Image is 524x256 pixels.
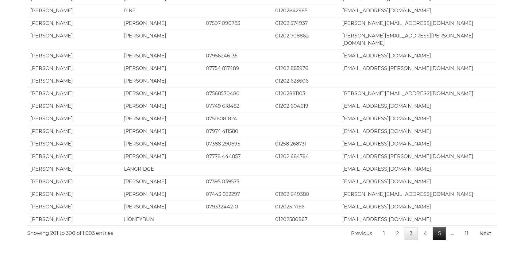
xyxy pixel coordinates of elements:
td: [PERSON_NAME] [121,87,203,100]
td: [EMAIL_ADDRESS][PERSON_NAME][DOMAIN_NAME] [340,150,497,163]
td: [EMAIL_ADDRESS][DOMAIN_NAME] [340,4,497,17]
div: Showing 201 to 300 of 1,003 entries [27,226,113,237]
td: [PERSON_NAME] [27,163,121,175]
td: [PERSON_NAME] [121,188,203,200]
td: [PERSON_NAME] [121,49,203,62]
td: 01202 649380 [272,188,339,200]
td: 01202881103 [272,87,339,100]
td: [PERSON_NAME] [121,200,203,213]
td: [PERSON_NAME] [27,125,121,138]
td: 07443 032297 [203,188,272,200]
td: [EMAIL_ADDRESS][DOMAIN_NAME] [340,100,497,112]
td: [PERSON_NAME] [27,138,121,150]
td: 07568570480 [203,87,272,100]
td: [PERSON_NAME] [27,213,121,226]
td: [PERSON_NAME] [27,100,121,112]
a: Previous [346,227,377,240]
td: 07749 618482 [203,100,272,112]
td: 07778 444857 [203,150,272,163]
td: 01202 885976 [272,62,339,75]
td: 01202842965 [272,4,339,17]
td: [PERSON_NAME] [121,100,203,112]
a: 11 [460,227,474,240]
td: [PERSON_NAME] [27,29,121,49]
td: [PERSON_NAME][EMAIL_ADDRESS][DOMAIN_NAME] [340,17,497,29]
a: Next [474,227,497,240]
td: [EMAIL_ADDRESS][DOMAIN_NAME] [340,125,497,138]
td: 07956246135 [203,49,272,62]
td: [PERSON_NAME] [27,49,121,62]
td: [EMAIL_ADDRESS][DOMAIN_NAME] [340,175,497,188]
td: [PERSON_NAME] [121,150,203,163]
td: HONEYBUN [121,213,203,226]
td: [PERSON_NAME] [27,188,121,200]
td: 01202517166 [272,200,339,213]
a: 1 [378,227,390,240]
td: [EMAIL_ADDRESS][DOMAIN_NAME] [340,200,497,213]
td: 07933244210 [203,200,272,213]
td: [EMAIL_ADDRESS][DOMAIN_NAME] [340,49,497,62]
td: [PERSON_NAME] [27,62,121,75]
td: [PERSON_NAME] [121,138,203,150]
td: [PERSON_NAME] [121,62,203,75]
td: 01202 708862 [272,29,339,49]
td: [PERSON_NAME] [121,175,203,188]
td: 07516081824 [203,112,272,125]
td: [PERSON_NAME][EMAIL_ADDRESS][DOMAIN_NAME] [340,188,497,200]
td: [EMAIL_ADDRESS][DOMAIN_NAME] [340,163,497,175]
td: [EMAIL_ADDRESS][DOMAIN_NAME] [340,138,497,150]
td: [PERSON_NAME] [121,75,203,87]
span: … [446,231,459,236]
a: 5 [433,227,446,240]
td: 07974 411580 [203,125,272,138]
td: [PERSON_NAME] [27,200,121,213]
td: [PERSON_NAME] [27,17,121,29]
td: [PERSON_NAME] [121,112,203,125]
td: 01202 604619 [272,100,339,112]
td: 01202 574937 [272,17,339,29]
td: [PERSON_NAME][EMAIL_ADDRESS][DOMAIN_NAME] [340,87,497,100]
td: [PERSON_NAME] [27,4,121,17]
a: 3 [405,227,418,240]
td: [PERSON_NAME] [121,17,203,29]
td: [PERSON_NAME] [27,87,121,100]
td: [PERSON_NAME] [27,112,121,125]
a: 2 [391,227,404,240]
a: 4 [418,227,432,240]
td: PIKE [121,4,203,17]
td: 01202 623606 [272,75,339,87]
td: 01202 684784 [272,150,339,163]
td: [PERSON_NAME] [121,125,203,138]
td: [PERSON_NAME] [27,175,121,188]
td: 01202580867 [272,213,339,226]
td: [PERSON_NAME] [27,75,121,87]
td: [EMAIL_ADDRESS][PERSON_NAME][DOMAIN_NAME] [340,62,497,75]
td: 07388 290695 [203,138,272,150]
td: [PERSON_NAME] [121,29,203,49]
td: 07395 039575 [203,175,272,188]
td: [PERSON_NAME] [27,150,121,163]
td: LANGRIDGE [121,163,203,175]
td: 07754 817489 [203,62,272,75]
td: [EMAIL_ADDRESS][DOMAIN_NAME] [340,112,497,125]
td: 01258 268731 [272,138,339,150]
td: [PERSON_NAME][EMAIL_ADDRESS][PERSON_NAME][DOMAIN_NAME] [340,29,497,49]
td: 07597 090783 [203,17,272,29]
td: [EMAIL_ADDRESS][DOMAIN_NAME] [340,213,497,226]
